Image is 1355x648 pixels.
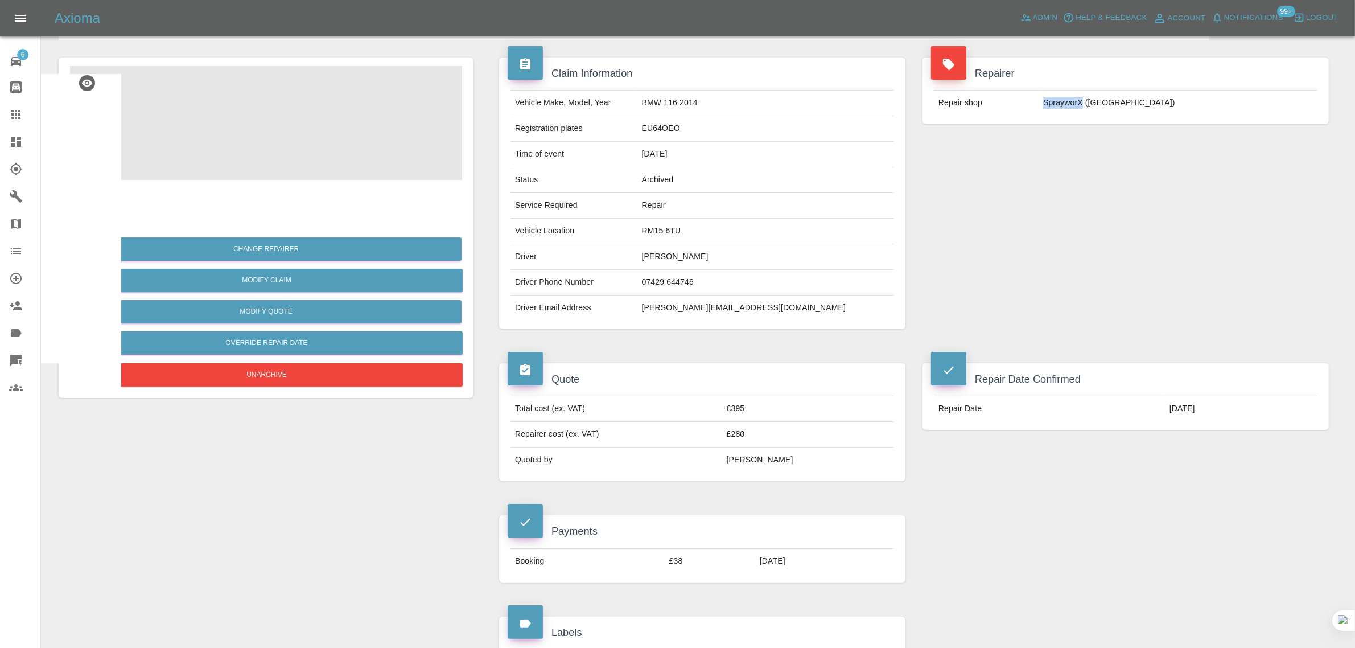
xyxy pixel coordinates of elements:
[637,116,894,142] td: EU64OEO
[1076,11,1147,24] span: Help & Feedback
[755,548,894,573] td: [DATE]
[637,167,894,193] td: Archived
[722,396,894,422] td: £395
[637,244,894,270] td: [PERSON_NAME]
[508,625,897,641] h4: Labels
[722,422,894,448] td: £280
[510,270,637,296] td: Driver Phone Number
[1306,11,1338,24] span: Logout
[7,5,34,32] button: Open drawer
[70,66,462,180] img: 2ca96f83-9c57-454d-a774-17ba73bb0407
[71,300,462,323] button: Modify Quote
[1277,6,1295,17] span: 99+
[637,142,894,167] td: [DATE]
[934,396,1165,421] td: Repair Date
[722,448,894,473] td: [PERSON_NAME]
[637,270,894,296] td: 07429 644746
[510,296,637,321] td: Driver Email Address
[510,448,722,473] td: Quoted by
[934,91,1039,116] td: Repair shop
[510,422,722,448] td: Repairer cost (ex. VAT)
[637,296,894,321] td: [PERSON_NAME][EMAIL_ADDRESS][DOMAIN_NAME]
[637,193,894,219] td: Repair
[508,524,897,539] h4: Payments
[1209,9,1286,27] button: Notifications
[1291,9,1341,27] button: Logout
[1165,396,1317,421] td: [DATE]
[510,116,637,142] td: Registration plates
[55,9,100,27] h5: Axioma
[510,548,665,573] td: Booking
[71,363,463,387] button: Unarchive
[637,91,894,116] td: BMW 116 2014
[508,66,897,81] h4: Claim Information
[665,548,755,573] td: £38
[931,372,1320,387] h4: Repair Date Confirmed
[510,219,637,244] td: Vehicle Location
[510,167,637,193] td: Status
[1033,11,1058,24] span: Admin
[1060,9,1150,27] button: Help & Feedback
[508,372,897,387] h4: Quote
[75,184,111,221] img: qt_1RtMtWA4aDea5wMjl8KIkmt9
[1224,11,1283,24] span: Notifications
[71,331,463,355] button: Override Repair Date
[510,193,637,219] td: Service Required
[1150,9,1209,27] a: Account
[637,219,894,244] td: RM15 6TU
[510,244,637,270] td: Driver
[71,237,462,261] button: Change Repairer
[1018,9,1061,27] a: Admin
[1039,91,1317,116] td: SprayworX ([GEOGRAPHIC_DATA])
[931,66,1320,81] h4: Repairer
[1168,12,1206,25] span: Account
[71,269,463,292] a: Modify Claim
[510,142,637,167] td: Time of event
[510,91,637,116] td: Vehicle Make, Model, Year
[510,396,722,422] td: Total cost (ex. VAT)
[17,49,28,60] span: 6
